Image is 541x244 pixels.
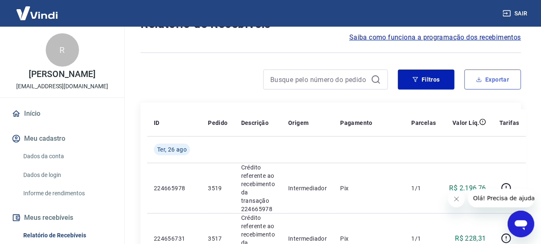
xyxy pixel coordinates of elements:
[288,234,327,243] p: Intermediador
[157,145,187,154] span: Ter, 26 ago
[154,234,195,243] p: 224656731
[450,183,486,193] p: R$ 2.196,76
[288,184,327,192] p: Intermediador
[501,6,531,21] button: Sair
[20,148,114,165] a: Dados da conta
[452,119,479,127] p: Valor Líq.
[10,0,64,26] img: Vindi
[10,209,114,227] button: Meus recebíveis
[499,119,519,127] p: Tarifas
[10,129,114,148] button: Meu cadastro
[208,119,227,127] p: Pedido
[411,184,436,192] p: 1/1
[20,227,114,244] a: Relatório de Recebíveis
[154,119,160,127] p: ID
[208,184,227,192] p: 3519
[20,167,114,184] a: Dados de login
[20,185,114,202] a: Informe de rendimentos
[208,234,227,243] p: 3517
[10,105,114,123] a: Início
[46,33,79,67] div: R
[340,119,373,127] p: Pagamento
[154,184,195,192] p: 224665978
[349,32,521,42] a: Saiba como funciona a programação dos recebimentos
[270,73,368,86] input: Busque pelo número do pedido
[468,189,534,207] iframe: Mensagem da empresa
[241,119,269,127] p: Descrição
[411,234,436,243] p: 1/1
[448,191,465,207] iframe: Fechar mensagem
[340,184,398,192] p: Pix
[455,234,486,244] p: R$ 228,31
[411,119,436,127] p: Parcelas
[16,82,108,91] p: [EMAIL_ADDRESS][DOMAIN_NAME]
[5,6,70,12] span: Olá! Precisa de ajuda?
[241,163,275,213] p: Crédito referente ao recebimento da transação 224665978
[508,211,534,237] iframe: Botão para abrir a janela de mensagens
[340,234,398,243] p: Pix
[29,70,95,79] p: [PERSON_NAME]
[464,70,521,90] button: Exportar
[288,119,309,127] p: Origem
[398,70,455,90] button: Filtros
